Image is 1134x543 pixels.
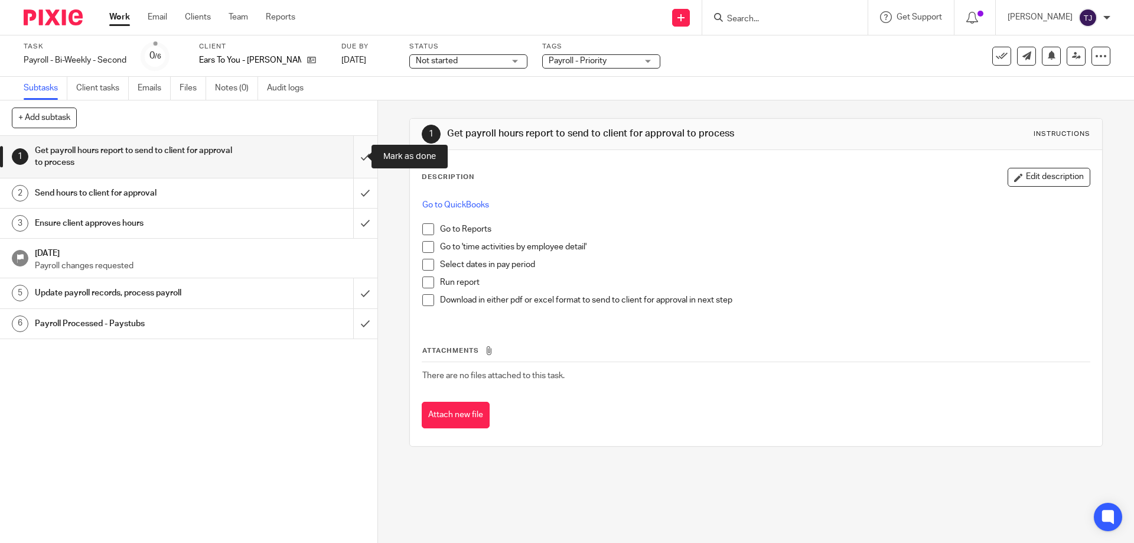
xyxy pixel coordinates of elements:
[35,315,239,333] h1: Payroll Processed - Paystubs
[267,77,312,100] a: Audit logs
[35,260,366,272] p: Payroll changes requested
[1034,129,1090,139] div: Instructions
[409,42,527,51] label: Status
[109,11,130,23] a: Work
[12,148,28,165] div: 1
[229,11,248,23] a: Team
[726,14,832,25] input: Search
[199,42,327,51] label: Client
[199,54,301,66] p: Ears To You - [PERSON_NAME]
[897,13,942,21] span: Get Support
[148,11,167,23] a: Email
[35,214,239,232] h1: Ensure client approves hours
[440,259,1089,271] p: Select dates in pay period
[266,11,295,23] a: Reports
[24,54,126,66] div: Payroll - Bi-Weekly - Second
[1008,168,1090,187] button: Edit description
[341,56,366,64] span: [DATE]
[422,372,565,380] span: There are no files attached to this task.
[35,284,239,302] h1: Update payroll records, process payroll
[24,42,126,51] label: Task
[542,42,660,51] label: Tags
[35,184,239,202] h1: Send hours to client for approval
[447,128,781,140] h1: Get payroll hours report to send to client for approval to process
[440,294,1089,306] p: Download in either pdf or excel format to send to client for approval in next step
[12,285,28,301] div: 5
[149,49,161,63] div: 0
[35,142,239,172] h1: Get payroll hours report to send to client for approval to process
[12,215,28,232] div: 3
[416,57,458,65] span: Not started
[155,53,161,60] small: /6
[35,245,366,259] h1: [DATE]
[440,277,1089,288] p: Run report
[24,9,83,25] img: Pixie
[12,108,77,128] button: + Add subtask
[138,77,171,100] a: Emails
[422,173,474,182] p: Description
[549,57,607,65] span: Payroll - Priority
[185,11,211,23] a: Clients
[422,402,490,428] button: Attach new file
[440,223,1089,235] p: Go to Reports
[422,347,479,354] span: Attachments
[215,77,258,100] a: Notes (0)
[12,185,28,201] div: 2
[422,201,489,209] a: Go to QuickBooks
[1008,11,1073,23] p: [PERSON_NAME]
[24,77,67,100] a: Subtasks
[341,42,395,51] label: Due by
[76,77,129,100] a: Client tasks
[440,241,1089,253] p: Go to 'time activities by employee detail'
[422,125,441,144] div: 1
[1078,8,1097,27] img: svg%3E
[12,316,28,332] div: 6
[180,77,206,100] a: Files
